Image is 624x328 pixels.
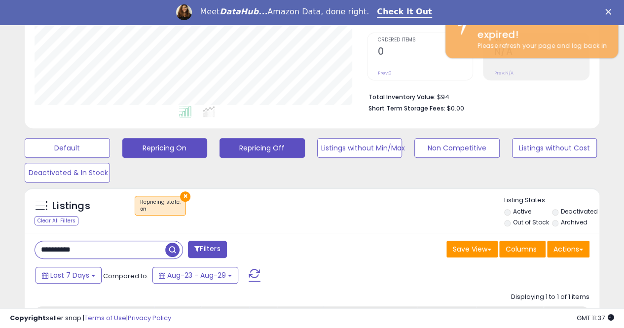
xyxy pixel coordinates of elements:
[25,138,110,158] button: Default
[561,218,587,226] label: Archived
[547,241,589,257] button: Actions
[378,37,473,43] span: Ordered Items
[140,198,181,213] span: Repricing state :
[368,90,582,102] li: $94
[35,216,78,225] div: Clear All Filters
[25,163,110,182] button: Deactivated & In Stock
[470,41,611,51] div: Please refresh your page and log back in
[504,196,599,205] p: Listing States:
[513,207,531,216] label: Active
[10,313,46,323] strong: Copyright
[577,313,614,323] span: 2025-09-7 11:37 GMT
[317,138,403,158] button: Listings without Min/Max
[84,313,126,323] a: Terms of Use
[512,138,597,158] button: Listings without Cost
[414,138,500,158] button: Non Competitive
[605,9,615,15] div: Close
[128,313,171,323] a: Privacy Policy
[494,70,513,76] small: Prev: N/A
[506,244,537,254] span: Columns
[470,13,611,41] div: Your session has expired!
[378,46,473,59] h2: 0
[140,206,181,213] div: on
[103,271,148,281] span: Compared to:
[50,270,89,280] span: Last 7 Days
[368,104,445,112] b: Short Term Storage Fees:
[511,292,589,302] div: Displaying 1 to 1 of 1 items
[220,138,305,158] button: Repricing Off
[447,104,464,113] span: $0.00
[368,93,436,101] b: Total Inventory Value:
[561,207,598,216] label: Deactivated
[36,267,102,284] button: Last 7 Days
[188,241,226,258] button: Filters
[499,241,546,257] button: Columns
[152,267,238,284] button: Aug-23 - Aug-29
[122,138,208,158] button: Repricing On
[52,199,90,213] h5: Listings
[378,70,392,76] small: Prev: 0
[180,191,190,202] button: ×
[176,4,192,20] img: Profile image for Georgie
[377,7,432,18] a: Check It Out
[220,7,267,16] i: DataHub...
[167,270,226,280] span: Aug-23 - Aug-29
[200,7,369,17] div: Meet Amazon Data, done right.
[446,241,498,257] button: Save View
[513,218,549,226] label: Out of Stock
[10,314,171,323] div: seller snap | |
